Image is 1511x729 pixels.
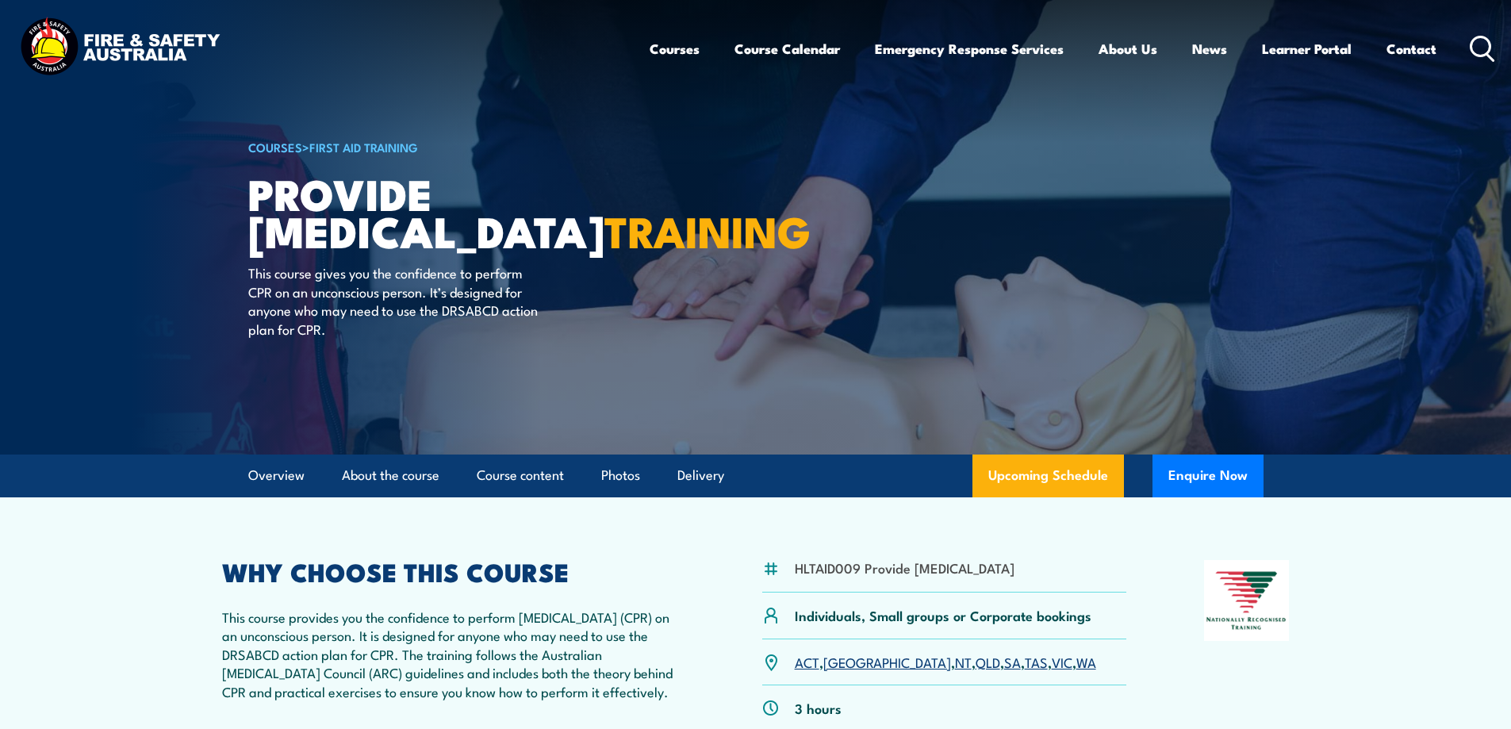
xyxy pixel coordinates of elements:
a: [GEOGRAPHIC_DATA] [823,652,951,671]
a: NT [955,652,972,671]
a: VIC [1052,652,1072,671]
a: Contact [1386,28,1436,70]
p: , , , , , , , [795,653,1096,671]
a: Courses [650,28,700,70]
a: Upcoming Schedule [972,455,1124,497]
strong: TRAINING [604,197,811,263]
a: Learner Portal [1262,28,1352,70]
a: WA [1076,652,1096,671]
a: QLD [976,652,1000,671]
a: About Us [1099,28,1157,70]
a: News [1192,28,1227,70]
a: First Aid Training [309,138,418,155]
img: Nationally Recognised Training logo. [1204,560,1290,641]
p: 3 hours [795,699,842,717]
a: Delivery [677,455,724,497]
li: HLTAID009 Provide [MEDICAL_DATA] [795,558,1014,577]
p: This course provides you the confidence to perform [MEDICAL_DATA] (CPR) on an unconscious person.... [222,608,685,700]
a: COURSES [248,138,302,155]
button: Enquire Now [1152,455,1264,497]
a: TAS [1025,652,1048,671]
a: Course Calendar [734,28,840,70]
h6: > [248,137,640,156]
a: Overview [248,455,305,497]
p: This course gives you the confidence to perform CPR on an unconscious person. It’s designed for a... [248,263,538,338]
h2: WHY CHOOSE THIS COURSE [222,560,685,582]
a: SA [1004,652,1021,671]
a: Emergency Response Services [875,28,1064,70]
h1: Provide [MEDICAL_DATA] [248,175,640,248]
a: Course content [477,455,564,497]
p: Individuals, Small groups or Corporate bookings [795,606,1091,624]
a: ACT [795,652,819,671]
a: About the course [342,455,439,497]
a: Photos [601,455,640,497]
